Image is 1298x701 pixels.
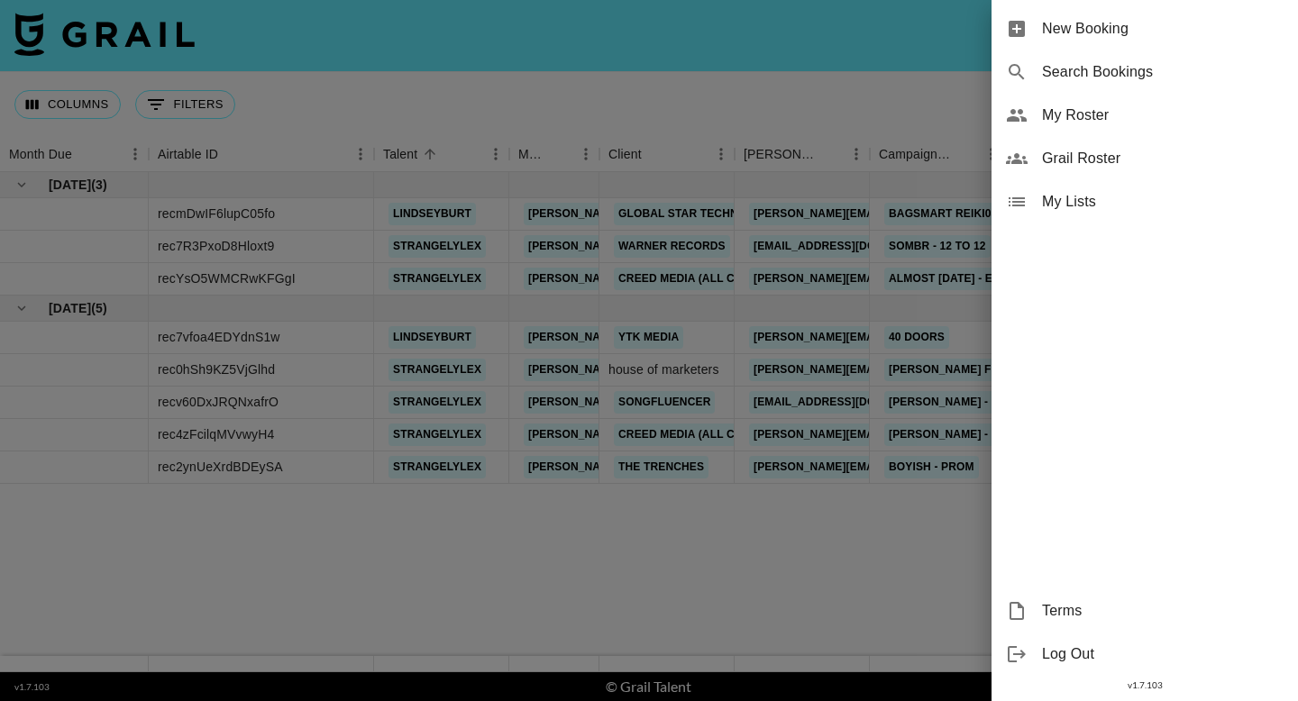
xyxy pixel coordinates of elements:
div: v 1.7.103 [992,676,1298,695]
div: My Roster [992,94,1298,137]
div: Grail Roster [992,137,1298,180]
span: My Roster [1042,105,1284,126]
span: Log Out [1042,643,1284,665]
div: My Lists [992,180,1298,223]
span: Grail Roster [1042,148,1284,169]
div: Search Bookings [992,50,1298,94]
span: Search Bookings [1042,61,1284,83]
div: Log Out [992,633,1298,676]
span: Terms [1042,600,1284,622]
span: New Booking [1042,18,1284,40]
div: Terms [992,589,1298,633]
span: My Lists [1042,191,1284,213]
div: New Booking [992,7,1298,50]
